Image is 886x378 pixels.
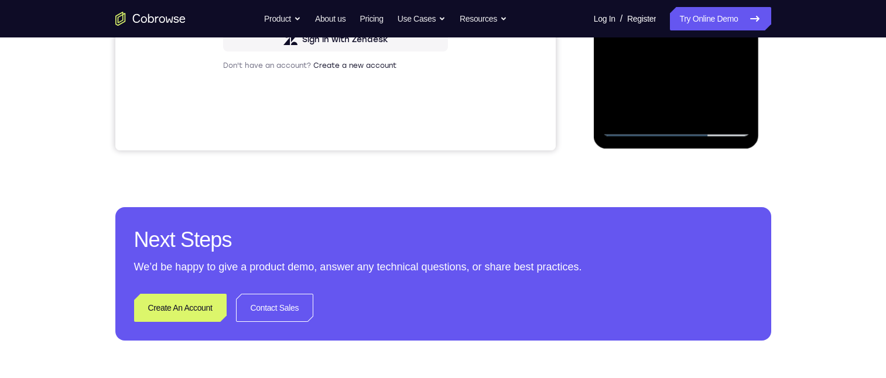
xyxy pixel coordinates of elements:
[190,219,269,231] div: Sign in with GitHub
[398,7,446,30] button: Use Cases
[670,7,771,30] a: Try Online Demo
[460,7,507,30] button: Resources
[627,7,656,30] a: Register
[108,242,333,265] button: Sign in with Intercom
[214,167,227,177] p: or
[620,12,622,26] span: /
[115,112,326,123] input: Enter your email
[108,134,333,157] button: Sign in
[134,294,227,322] a: Create An Account
[115,12,186,26] a: Go to the home page
[360,7,383,30] a: Pricing
[236,294,314,322] a: Contact Sales
[108,303,333,312] p: Don't have an account?
[108,185,333,209] button: Sign in with Google
[108,214,333,237] button: Sign in with GitHub
[108,80,333,97] h1: Sign in to your account
[186,248,274,259] div: Sign in with Intercom
[187,276,273,287] div: Sign in with Zendesk
[315,7,345,30] a: About us
[108,270,333,293] button: Sign in with Zendesk
[134,226,752,254] h2: Next Steps
[190,191,269,203] div: Sign in with Google
[134,259,752,275] p: We’d be happy to give a product demo, answer any technical questions, or share best practices.
[198,303,281,311] a: Create a new account
[264,7,301,30] button: Product
[594,7,615,30] a: Log In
